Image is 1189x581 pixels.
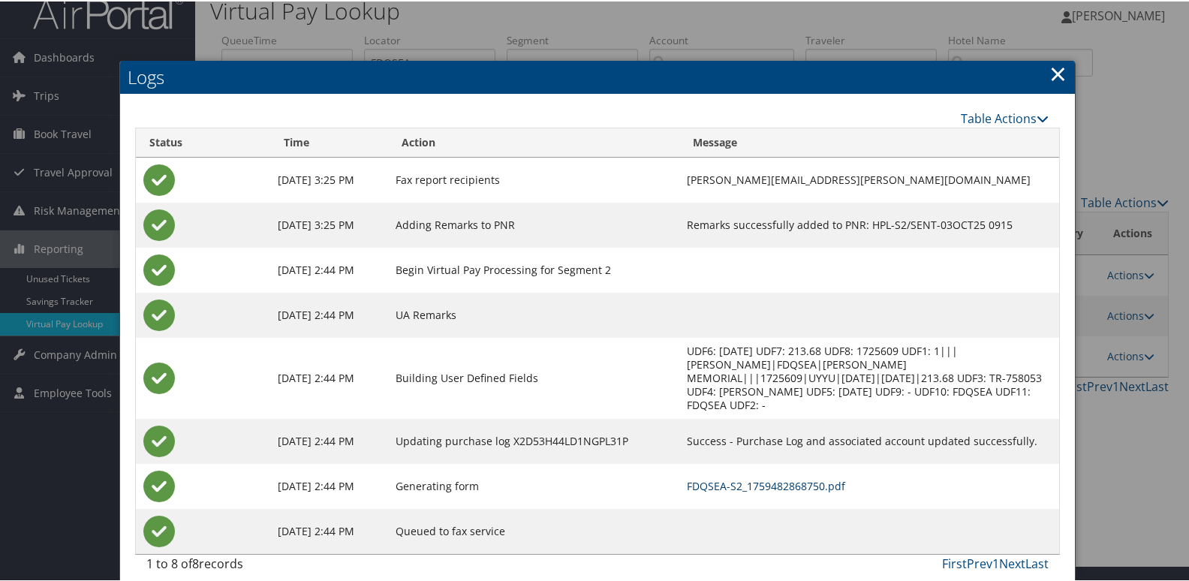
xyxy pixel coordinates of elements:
th: Action: activate to sort column ascending [388,127,679,156]
a: Prev [967,554,992,570]
a: 1 [992,554,999,570]
a: Close [1049,57,1067,87]
td: [DATE] 2:44 PM [270,507,388,552]
td: [DATE] 2:44 PM [270,417,388,462]
td: Updating purchase log X2D53H44LD1NGPL31P [388,417,679,462]
td: UDF6: [DATE] UDF7: 213.68 UDF8: 1725609 UDF1: 1|||[PERSON_NAME]|FDQSEA|[PERSON_NAME] MEMORIAL|||1... [679,336,1059,417]
td: Remarks successfully added to PNR: HPL-S2/SENT-03OCT25 0915 [679,201,1059,246]
th: Status: activate to sort column ascending [136,127,270,156]
td: [PERSON_NAME][EMAIL_ADDRESS][PERSON_NAME][DOMAIN_NAME] [679,156,1059,201]
td: Queued to fax service [388,507,679,552]
th: Time: activate to sort column ascending [270,127,388,156]
td: Building User Defined Fields [388,336,679,417]
td: Generating form [388,462,679,507]
a: Next [999,554,1025,570]
td: [DATE] 3:25 PM [270,156,388,201]
td: Begin Virtual Pay Processing for Segment 2 [388,246,679,291]
th: Message: activate to sort column ascending [679,127,1059,156]
a: Table Actions [961,109,1049,125]
td: UA Remarks [388,291,679,336]
td: [DATE] 2:44 PM [270,291,388,336]
h2: Logs [120,59,1075,92]
td: [DATE] 2:44 PM [270,462,388,507]
td: [DATE] 2:44 PM [270,336,388,417]
td: [DATE] 2:44 PM [270,246,388,291]
td: Success - Purchase Log and associated account updated successfully. [679,417,1059,462]
td: [DATE] 3:25 PM [270,201,388,246]
a: FDQSEA-S2_1759482868750.pdf [687,477,845,492]
div: 1 to 8 of records [146,553,355,579]
td: Adding Remarks to PNR [388,201,679,246]
a: First [942,554,967,570]
span: 8 [192,554,199,570]
td: Fax report recipients [388,156,679,201]
a: Last [1025,554,1049,570]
